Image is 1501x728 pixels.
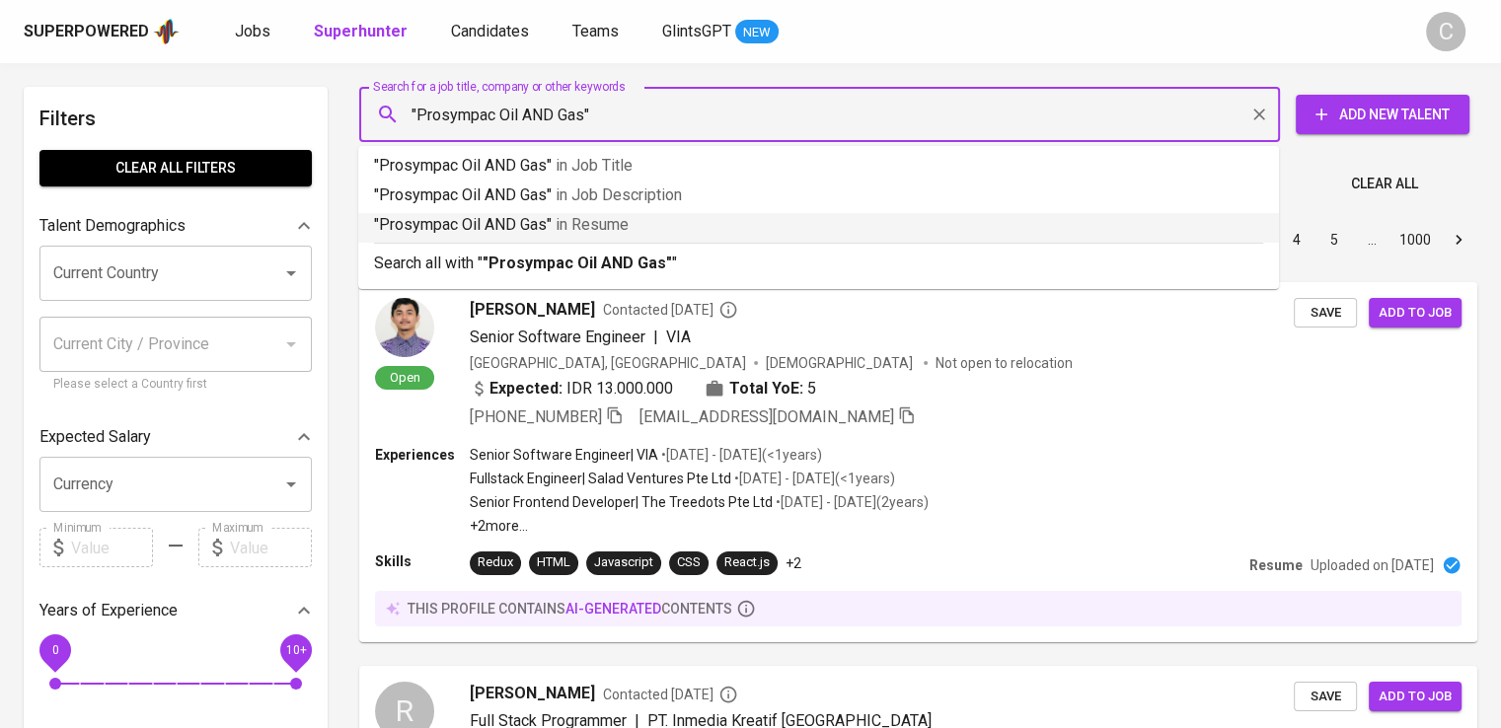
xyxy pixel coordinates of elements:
[277,259,305,287] button: Open
[470,492,773,512] p: Senior Frontend Developer | The Treedots Pte Ltd
[1294,682,1357,712] button: Save
[285,643,306,657] span: 10+
[653,326,658,349] span: |
[1443,224,1474,255] button: Go to next page
[556,156,633,175] span: in Job Title
[478,553,513,572] div: Redux
[470,353,746,373] div: [GEOGRAPHIC_DATA], [GEOGRAPHIC_DATA]
[374,213,1263,237] p: "Prosympac Oil AND Gas"
[718,300,738,320] svg: By Batam recruiter
[470,407,602,426] span: [PHONE_NUMBER]
[1379,302,1452,325] span: Add to job
[24,17,180,46] a: Superpoweredapp logo
[1379,686,1452,708] span: Add to job
[565,601,661,617] span: AI-generated
[489,377,563,400] b: Expected:
[451,20,533,44] a: Candidates
[666,328,691,346] span: VIA
[1294,298,1357,328] button: Save
[807,377,816,400] span: 5
[639,407,894,426] span: [EMAIL_ADDRESS][DOMAIN_NAME]
[375,298,434,357] img: b7c226e3fdd8ff9d338d4041630f3341.jpg
[537,553,570,572] div: HTML
[1356,230,1388,250] div: …
[374,183,1263,207] p: "Prosympac Oil AND Gas"
[374,252,1263,275] p: Search all with " "
[572,20,623,44] a: Teams
[359,282,1477,642] a: Open[PERSON_NAME]Contacted [DATE]Senior Software Engineer|VIA[GEOGRAPHIC_DATA], [GEOGRAPHIC_DATA]...
[1281,224,1313,255] button: Go to page 4
[470,516,929,536] p: +2 more ...
[1369,298,1462,328] button: Add to job
[314,22,408,40] b: Superhunter
[1311,555,1434,575] p: Uploaded on [DATE]
[786,553,801,573] p: +2
[53,375,298,395] p: Please select a Country first
[277,471,305,498] button: Open
[375,445,470,465] p: Experiences
[718,685,738,704] svg: By Batam recruiter
[24,21,149,43] div: Superpowered
[735,23,779,42] span: NEW
[724,553,770,572] div: React.js
[662,22,731,40] span: GlintsGPT
[731,469,895,488] p: • [DATE] - [DATE] ( <1 years )
[729,377,803,400] b: Total YoE:
[1304,686,1347,708] span: Save
[1245,101,1273,128] button: Clear
[51,643,58,657] span: 0
[1296,95,1469,134] button: Add New Talent
[766,353,916,373] span: [DEMOGRAPHIC_DATA]
[382,369,428,386] span: Open
[662,20,779,44] a: GlintsGPT NEW
[1312,103,1454,127] span: Add New Talent
[235,22,270,40] span: Jobs
[1393,224,1437,255] button: Go to page 1000
[39,214,186,238] p: Talent Demographics
[470,682,595,705] span: [PERSON_NAME]
[483,254,672,272] b: "Prosympac Oil AND Gas"
[603,685,738,704] span: Contacted [DATE]
[1369,682,1462,712] button: Add to job
[235,20,274,44] a: Jobs
[71,528,153,567] input: Value
[314,20,412,44] a: Superhunter
[39,591,312,630] div: Years of Experience
[408,599,732,619] p: this profile contains contents
[470,298,595,322] span: [PERSON_NAME]
[470,328,645,346] span: Senior Software Engineer
[1426,12,1465,51] div: C
[55,156,296,181] span: Clear All filters
[936,353,1073,373] p: Not open to relocation
[1128,224,1477,255] nav: pagination navigation
[1343,166,1426,202] button: Clear All
[773,492,929,512] p: • [DATE] - [DATE] ( 2 years )
[470,445,658,465] p: Senior Software Engineer | VIA
[39,150,312,186] button: Clear All filters
[39,425,151,449] p: Expected Salary
[603,300,738,320] span: Contacted [DATE]
[556,215,629,234] span: in Resume
[230,528,312,567] input: Value
[470,377,673,400] div: IDR 13.000.000
[470,469,731,488] p: Fullstack Engineer | Salad Ventures Pte Ltd
[451,22,529,40] span: Candidates
[556,185,682,204] span: in Job Description
[39,103,312,134] h6: Filters
[39,417,312,457] div: Expected Salary
[1249,555,1303,575] p: Resume
[572,22,619,40] span: Teams
[658,445,822,465] p: • [DATE] - [DATE] ( <1 years )
[677,553,701,572] div: CSS
[375,551,470,571] p: Skills
[153,17,180,46] img: app logo
[374,154,1263,178] p: "Prosympac Oil AND Gas"
[594,553,653,572] div: Javascript
[39,206,312,246] div: Talent Demographics
[1304,302,1347,325] span: Save
[1351,172,1418,196] span: Clear All
[39,599,178,622] p: Years of Experience
[1318,224,1350,255] button: Go to page 5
